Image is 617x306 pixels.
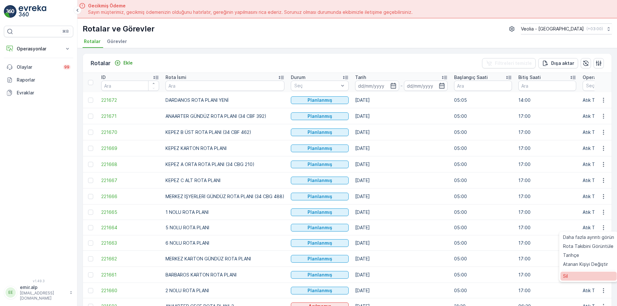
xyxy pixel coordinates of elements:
[451,283,515,298] td: 05:00
[88,288,93,293] div: Toggle Row Selected
[64,65,69,70] p: 99
[308,224,332,231] p: Planlanmış
[352,205,451,220] td: [DATE]
[515,205,579,220] td: 17:00
[294,83,339,89] p: Seç
[5,287,16,298] div: EE
[4,42,73,55] button: Operasyonlar
[291,224,349,232] button: Planlanmış
[563,252,579,258] span: Tarihçe
[308,145,332,152] p: Planlanmış
[308,193,332,200] p: Planlanmış
[515,108,579,124] td: 17:00
[101,256,159,262] a: 221662
[17,77,71,83] p: Raporlar
[101,177,159,184] a: 221667
[563,273,568,279] span: Sil
[451,251,515,267] td: 05:00
[352,267,451,283] td: [DATE]
[451,267,515,283] td: 05:00
[101,113,159,119] span: 221671
[88,194,93,199] div: Toggle Row Selected
[352,156,451,172] td: [DATE]
[404,81,448,91] input: dd/mm/yyyy
[88,272,93,277] div: Toggle Row Selected
[162,283,288,298] td: 2 NOLU ROTA PLANI
[88,256,93,261] div: Toggle Row Selected
[291,144,349,152] button: Planlanmış
[88,98,93,103] div: Toggle Row Selected
[515,283,579,298] td: 17:00
[165,74,186,81] p: Rota İsmi
[451,188,515,205] td: 05:00
[162,220,288,235] td: 5 NOLU ROTA PLANI
[355,81,399,91] input: dd/mm/yyyy
[454,81,512,91] input: Ara
[162,92,288,108] td: DARDANOS ROTA PLANI YENİ
[62,29,69,34] p: ⌘B
[162,235,288,251] td: 6 NOLU ROTA PLANI
[308,97,332,103] p: Planlanmış
[515,251,579,267] td: 17:00
[515,140,579,156] td: 17:00
[538,58,578,68] button: Dışa aktar
[451,172,515,188] td: 05:00
[17,90,71,96] p: Evraklar
[352,220,451,235] td: [DATE]
[352,92,451,108] td: [DATE]
[518,81,576,91] input: Ara
[563,261,608,267] span: Atanan Kişiyi Değiştir
[291,161,349,168] button: Planlanmış
[101,145,159,152] a: 221669
[451,220,515,235] td: 05:00
[101,193,159,200] a: 221666
[560,233,617,242] a: Daha fazla ayrıntı görün
[308,209,332,215] p: Planlanmış
[308,272,332,278] p: Planlanmış
[308,129,332,136] p: Planlanmış
[515,267,579,283] td: 17:00
[451,124,515,140] td: 05:00
[291,193,349,200] button: Planlanmış
[352,108,451,124] td: [DATE]
[101,287,159,294] span: 221660
[308,113,332,119] p: Planlanmış
[451,156,515,172] td: 05:00
[482,58,536,68] button: Filtreleri temizle
[162,124,288,140] td: KEPEZ B ÜST ROTA PLANI (34 CBF 462)
[515,235,579,251] td: 17:00
[101,129,159,136] a: 221670
[352,124,451,140] td: [DATE]
[91,59,111,68] p: Rotalar
[352,251,451,267] td: [DATE]
[515,124,579,140] td: 17:00
[308,240,332,246] p: Planlanmış
[88,240,93,246] div: Toggle Row Selected
[308,287,332,294] p: Planlanmış
[291,208,349,216] button: Planlanmış
[101,224,159,231] span: 221664
[162,172,288,188] td: KEPEZ C ALT ROTA PLANI
[291,271,349,279] button: Planlanmış
[451,108,515,124] td: 05:00
[17,46,60,52] p: Operasyonlar
[451,92,515,108] td: 05:05
[101,240,159,246] a: 221663
[563,243,613,249] span: Rota Takibini Görüntüle
[291,239,349,247] button: Planlanmış
[19,5,46,18] img: logo_light-DOdMpM7g.png
[352,140,451,156] td: [DATE]
[162,188,288,205] td: MERKEZ İŞYERLERİ GÜNDÜZ ROTA PLANI (34 CBG 488)
[101,74,106,81] p: ID
[451,140,515,156] td: 05:00
[451,235,515,251] td: 05:00
[515,172,579,188] td: 17:00
[88,9,413,15] span: Sayın müşterimiz, gecikmiş ödemenizin olduğunu hatırlatır, gereğinin yapılmasını rica ederiz. Sor...
[308,161,332,168] p: Planlanmış
[291,96,349,104] button: Planlanmış
[165,81,284,91] input: Ara
[4,86,73,99] a: Evraklar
